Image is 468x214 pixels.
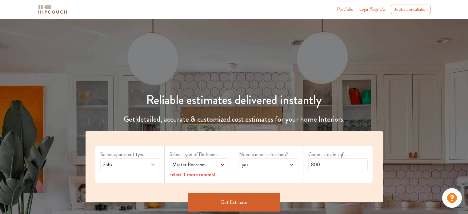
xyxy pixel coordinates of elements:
[359,6,385,13] span: Login/SignUp
[82,93,386,107] h1: Reliable estimates delivered instantly
[170,171,229,178] div: select 1 more room(s)
[308,158,368,171] input: Enter area sqft
[188,193,280,212] button: Get Estimate
[239,151,298,158] label: Need a modular kitchen?
[37,4,68,15] img: logo-horizontal.svg
[308,151,368,158] label: Carpet area in sqft.
[241,161,281,168] span: yes
[171,161,211,168] span: Master Bedroom
[170,151,229,158] label: Select type of Bedrooms
[337,6,354,13] a: Portfolio
[391,5,430,14] div: Book a consultation
[37,2,68,16] span: logo-horizontal.svg
[82,115,386,124] h4: Get detailed, accurate & customized cost estimates for your home Interiors.
[102,161,142,168] span: 2bhk
[100,151,160,158] label: Select apartment type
